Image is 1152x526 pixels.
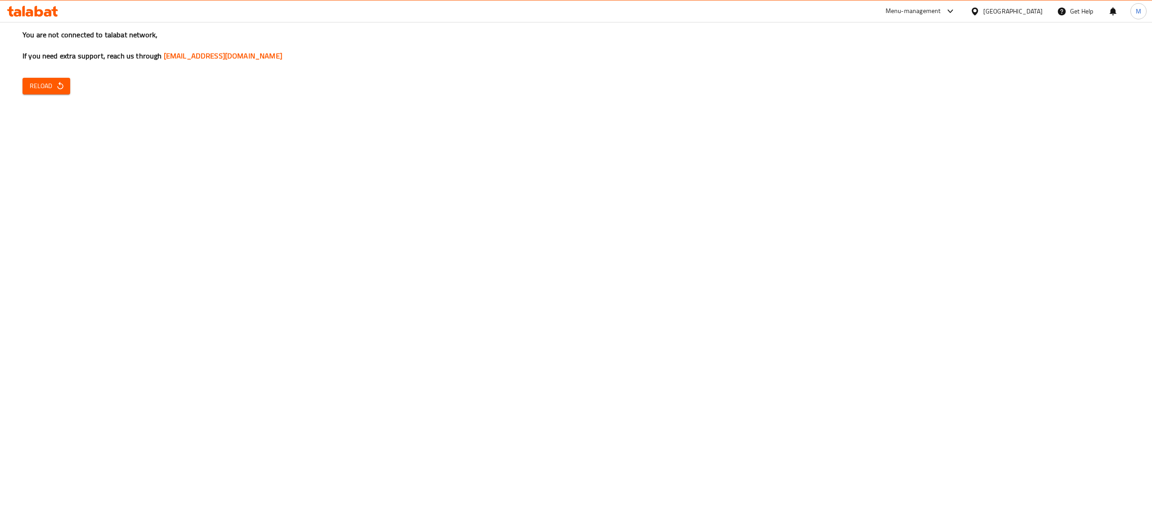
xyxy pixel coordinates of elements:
[22,78,70,94] button: Reload
[1136,6,1141,16] span: M
[22,30,1129,61] h3: You are not connected to talabat network, If you need extra support, reach us through
[983,6,1043,16] div: [GEOGRAPHIC_DATA]
[886,6,941,17] div: Menu-management
[30,80,63,92] span: Reload
[164,49,282,62] a: [EMAIL_ADDRESS][DOMAIN_NAME]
